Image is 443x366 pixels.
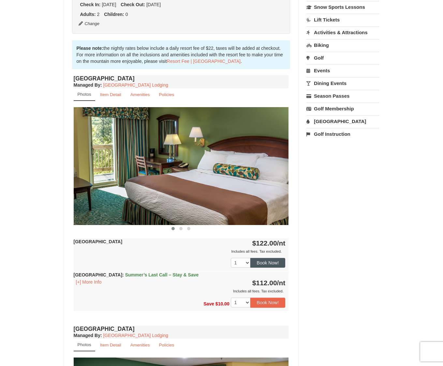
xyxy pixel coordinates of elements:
[74,333,100,338] span: Managed By
[122,272,124,277] span: :
[74,339,95,351] a: Photos
[78,342,91,347] small: Photos
[155,88,178,101] a: Policies
[159,92,174,97] small: Policies
[103,333,168,338] a: [GEOGRAPHIC_DATA] Lodging
[74,82,100,88] span: Managed By
[130,343,150,347] small: Amenities
[96,339,126,351] a: Item Detail
[146,2,161,7] span: [DATE]
[80,2,101,7] strong: Check In:
[79,20,100,27] button: Change
[306,103,379,115] a: Golf Membership
[74,288,286,294] div: Includes all fees. Tax excluded.
[306,39,379,51] a: Biking
[121,2,145,7] strong: Check Out:
[96,88,126,101] a: Item Detail
[277,239,286,247] span: /nt
[74,326,289,332] h4: [GEOGRAPHIC_DATA]
[306,77,379,89] a: Dining Events
[277,279,286,287] span: /nt
[125,272,199,277] span: Summer’s Last Call – Stay & Save
[74,248,286,255] div: Includes all fees. Tax excluded.
[103,82,168,88] a: [GEOGRAPHIC_DATA] Lodging
[252,239,286,247] strong: $122.00
[306,52,379,64] a: Golf
[74,107,289,225] img: 18876286-36-6bbdb14b.jpg
[252,279,277,287] span: $112.00
[126,339,154,351] a: Amenities
[126,12,128,17] span: 0
[306,64,379,77] a: Events
[306,14,379,26] a: Lift Tickets
[72,40,290,69] div: the nightly rates below include a daily resort fee of $22, taxes will be added at checkout. For m...
[100,92,121,97] small: Item Detail
[77,46,103,51] strong: Please note:
[74,82,102,88] strong: :
[159,343,174,347] small: Policies
[167,59,241,64] a: Resort Fee | [GEOGRAPHIC_DATA]
[74,75,289,82] h4: [GEOGRAPHIC_DATA]
[130,92,150,97] small: Amenities
[306,26,379,38] a: Activities & Attractions
[215,301,229,306] span: $10.00
[250,298,286,307] button: Book Now!
[126,88,154,101] a: Amenities
[104,12,124,17] strong: Children:
[74,88,95,101] a: Photos
[74,333,102,338] strong: :
[97,12,100,17] span: 2
[306,90,379,102] a: Season Passes
[100,343,121,347] small: Item Detail
[74,272,199,277] strong: [GEOGRAPHIC_DATA]
[102,2,116,7] span: [DATE]
[155,339,178,351] a: Policies
[74,278,104,286] button: [+] More Info
[74,239,123,244] strong: [GEOGRAPHIC_DATA]
[306,115,379,127] a: [GEOGRAPHIC_DATA]
[306,1,379,13] a: Snow Sports Lessons
[306,128,379,140] a: Golf Instruction
[78,92,91,97] small: Photos
[250,258,286,268] button: Book Now!
[80,12,96,17] strong: Adults:
[203,301,214,306] span: Save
